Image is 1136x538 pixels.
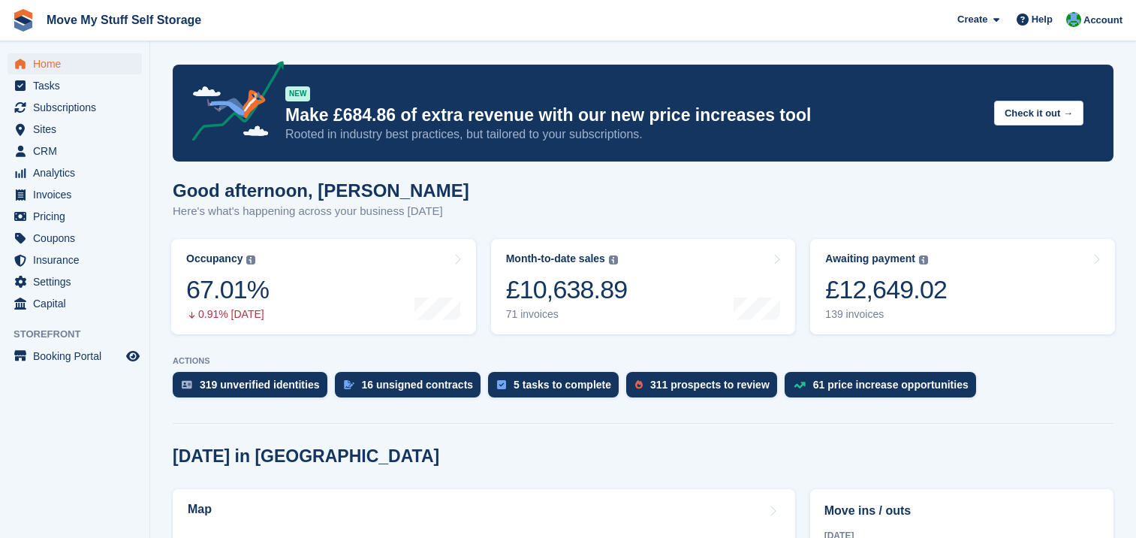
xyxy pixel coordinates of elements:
[488,372,626,405] a: 5 tasks to complete
[825,252,915,265] div: Awaiting payment
[514,379,611,391] div: 5 tasks to complete
[33,184,123,205] span: Invoices
[785,372,984,405] a: 61 price increase opportunities
[8,184,142,205] a: menu
[794,382,806,388] img: price_increase_opportunities-93ffe204e8149a01c8c9dc8f82e8f89637d9d84a8eef4429ea346261dce0b2c0.svg
[626,372,785,405] a: 311 prospects to review
[41,8,207,32] a: Move My Stuff Self Storage
[188,503,212,516] h2: Map
[246,255,255,264] img: icon-info-grey-7440780725fd019a000dd9b08b2336e03edf1995a4989e88bcd33f0948082b44.svg
[825,308,947,321] div: 139 invoices
[8,53,142,74] a: menu
[33,249,123,271] span: Insurance
[173,180,469,201] h1: Good afternoon, [PERSON_NAME]
[8,293,142,314] a: menu
[285,126,982,143] p: Rooted in industry best practices, but tailored to your subscriptions.
[813,379,969,391] div: 61 price increase opportunities
[173,203,469,220] p: Here's what's happening across your business [DATE]
[919,255,928,264] img: icon-info-grey-7440780725fd019a000dd9b08b2336e03edf1995a4989e88bcd33f0948082b44.svg
[33,97,123,118] span: Subscriptions
[33,206,123,227] span: Pricing
[506,252,605,265] div: Month-to-date sales
[650,379,770,391] div: 311 prospects to review
[186,308,269,321] div: 0.91% [DATE]
[609,255,618,264] img: icon-info-grey-7440780725fd019a000dd9b08b2336e03edf1995a4989e88bcd33f0948082b44.svg
[33,119,123,140] span: Sites
[8,271,142,292] a: menu
[344,380,354,389] img: contract_signature_icon-13c848040528278c33f63329250d36e43548de30e8caae1d1a13099fd9432cc5.svg
[33,141,123,162] span: CRM
[824,502,1099,520] h2: Move ins / outs
[362,379,474,391] div: 16 unsigned contracts
[497,380,506,389] img: task-75834270c22a3079a89374b754ae025e5fb1db73e45f91037f5363f120a921f8.svg
[8,75,142,96] a: menu
[33,293,123,314] span: Capital
[33,228,123,249] span: Coupons
[186,252,243,265] div: Occupancy
[506,274,628,305] div: £10,638.89
[8,206,142,227] a: menu
[491,239,796,334] a: Month-to-date sales £10,638.89 71 invoices
[200,379,320,391] div: 319 unverified identities
[335,372,489,405] a: 16 unsigned contracts
[33,346,123,367] span: Booking Portal
[33,271,123,292] span: Settings
[285,86,310,101] div: NEW
[173,446,439,467] h2: [DATE] in [GEOGRAPHIC_DATA]
[173,372,335,405] a: 319 unverified identities
[825,274,947,305] div: £12,649.02
[124,347,142,365] a: Preview store
[33,75,123,96] span: Tasks
[635,380,643,389] img: prospect-51fa495bee0391a8d652442698ab0144808aea92771e9ea1ae160a38d050c398.svg
[8,228,142,249] a: menu
[8,249,142,271] a: menu
[810,239,1115,334] a: Awaiting payment £12,649.02 139 invoices
[33,162,123,183] span: Analytics
[957,12,987,27] span: Create
[1083,13,1122,28] span: Account
[33,53,123,74] span: Home
[173,356,1113,366] p: ACTIONS
[8,346,142,367] a: menu
[12,9,35,32] img: stora-icon-8386f47178a22dfd0bd8f6a31ec36ba5ce8667c1dd55bd0f319d3a0aa187defe.svg
[186,274,269,305] div: 67.01%
[171,239,476,334] a: Occupancy 67.01% 0.91% [DATE]
[1066,12,1081,27] img: Dan
[994,101,1083,125] button: Check it out →
[179,61,285,147] img: price-adjustments-announcement-icon-8257ccfd72463d97f412b2fc003d46551f7dbcb40ab6d574587a9cd5c0d94...
[8,97,142,118] a: menu
[8,162,142,183] a: menu
[285,104,982,126] p: Make £684.86 of extra revenue with our new price increases tool
[8,141,142,162] a: menu
[8,119,142,140] a: menu
[14,327,149,342] span: Storefront
[182,380,192,389] img: verify_identity-adf6edd0f0f0b5bbfe63781bf79b02c33cf7c696d77639b501bdc392416b5a36.svg
[506,308,628,321] div: 71 invoices
[1032,12,1053,27] span: Help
